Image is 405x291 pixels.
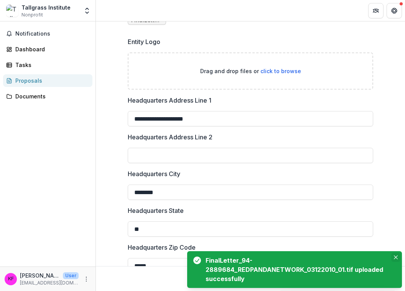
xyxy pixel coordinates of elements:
a: Dashboard [3,43,92,56]
p: User [63,272,79,279]
a: Tasks [3,59,92,71]
div: Dashboard [15,45,86,53]
div: Proposals [15,77,86,85]
span: click to browse [260,68,301,74]
button: Close [391,253,400,262]
p: Headquarters Address Line 2 [128,132,212,142]
button: Get Help [387,3,402,18]
button: Open entity switcher [82,3,92,18]
p: Headquarters City [128,169,180,178]
span: Nonprofit [21,11,43,18]
p: Headquarters Address Line 1 [128,96,211,105]
p: Drag and drop files or [200,67,301,75]
a: Proposals [3,74,92,87]
div: Kate Finn [8,276,14,281]
button: Notifications [3,28,92,40]
p: Entity Logo [128,37,160,46]
div: Tallgrass Institute [21,3,71,11]
p: [EMAIL_ADDRESS][DOMAIN_NAME] [20,280,79,286]
div: Tasks [15,61,86,69]
img: Tallgrass Institute [6,5,18,17]
div: Documents [15,92,86,100]
button: Partners [368,3,384,18]
span: Notifications [15,31,89,37]
button: More [82,275,91,284]
div: FinalLetter_94-2889684_REDPANDANETWORK_03122010_01.tif uploaded successfully [206,256,387,283]
p: Headquarters State [128,206,184,215]
a: Documents [3,90,92,103]
p: [PERSON_NAME] [20,271,60,280]
div: Notifications-bottom-right [184,248,405,291]
p: Headquarters Zip Code [128,243,196,252]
